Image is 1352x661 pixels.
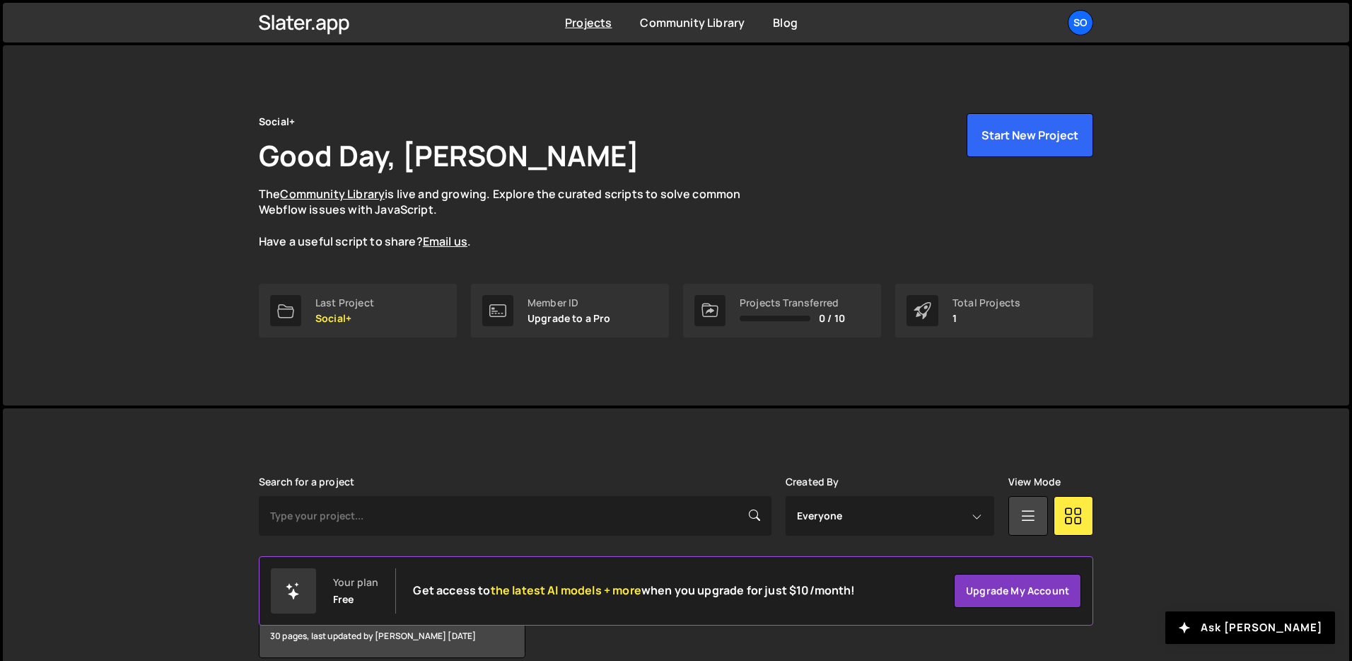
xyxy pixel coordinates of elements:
[333,577,378,588] div: Your plan
[740,297,845,309] div: Projects Transferred
[952,297,1020,309] div: Total Projects
[315,297,374,309] div: Last Project
[259,136,639,175] h1: Good Day, [PERSON_NAME]
[1008,476,1061,488] label: View Mode
[528,297,611,309] div: Member ID
[259,476,354,488] label: Search for a project
[260,615,525,657] div: 30 pages, last updated by [PERSON_NAME] [DATE]
[1165,611,1335,644] button: Ask [PERSON_NAME]
[1068,10,1093,35] a: So
[423,234,467,249] a: Email us
[786,476,839,488] label: Created By
[280,186,385,202] a: Community Library
[528,313,611,324] p: Upgrade to a Pro
[640,15,745,30] a: Community Library
[259,496,771,536] input: Type your project...
[259,186,768,250] p: The is live and growing. Explore the curated scripts to solve common Webflow issues with JavaScri...
[333,594,354,605] div: Free
[315,313,374,324] p: Social+
[565,15,612,30] a: Projects
[773,15,798,30] a: Blog
[413,584,855,597] h2: Get access to when you upgrade for just $10/month!
[967,113,1093,157] button: Start New Project
[259,284,457,338] a: Last Project Social+
[954,574,1081,608] a: Upgrade my account
[259,113,295,130] div: Social+
[819,313,845,324] span: 0 / 10
[491,582,641,598] span: the latest AI models + more
[952,313,1020,324] p: 1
